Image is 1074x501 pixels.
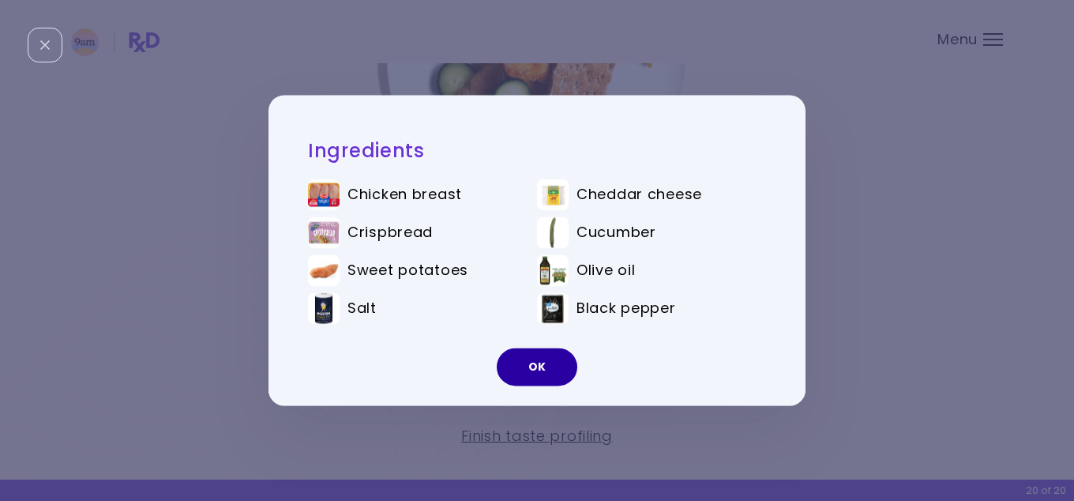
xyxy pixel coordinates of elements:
[347,224,433,242] span: Crispbread
[347,186,462,204] span: Chicken breast
[347,300,377,318] span: Salt
[28,28,62,62] div: Close
[576,262,635,280] span: Olive oil
[576,300,676,318] span: Black pepper
[308,138,766,163] h2: Ingredients
[576,224,656,242] span: Cucumber
[497,348,577,386] button: OK
[347,262,468,280] span: Sweet potatoes
[576,186,702,204] span: Cheddar cheese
